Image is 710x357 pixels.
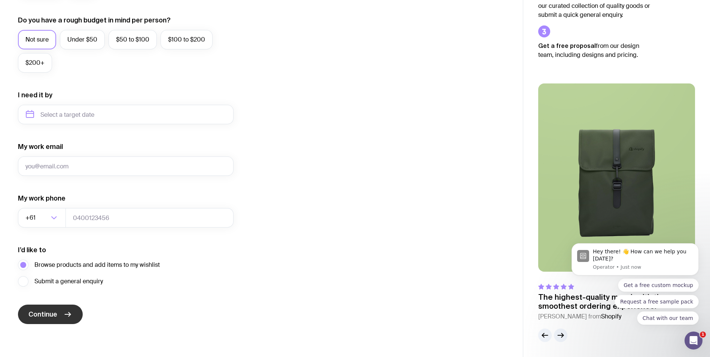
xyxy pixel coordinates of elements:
[18,142,63,151] label: My work email
[560,186,710,337] iframe: Intercom notifications message
[538,41,650,59] p: from our design team, including designs and pricing.
[18,105,234,124] input: Select a target date
[700,332,706,338] span: 1
[18,91,52,100] label: I need it by
[34,277,103,286] span: Submit a general enquiry
[18,30,56,49] label: Not sure
[34,260,160,269] span: Browse products and add items to my wishlist
[60,30,105,49] label: Under $50
[25,208,37,228] span: +61
[18,245,46,254] label: I’d like to
[18,53,52,73] label: $200+
[18,194,65,203] label: My work phone
[37,208,49,228] input: Search for option
[65,208,234,228] input: 0400123456
[18,156,234,176] input: you@email.com
[28,310,57,319] span: Continue
[685,332,703,350] iframe: Intercom live chat
[538,293,695,311] p: The highest-quality merch with the smoothest ordering experience.
[18,208,66,228] div: Search for option
[18,16,171,25] label: Do you have a rough budget in mind per person?
[18,305,83,324] button: Continue
[161,30,213,49] label: $100 to $200
[538,42,596,49] strong: Get a free proposal
[538,312,695,321] cite: [PERSON_NAME] from
[109,30,157,49] label: $50 to $100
